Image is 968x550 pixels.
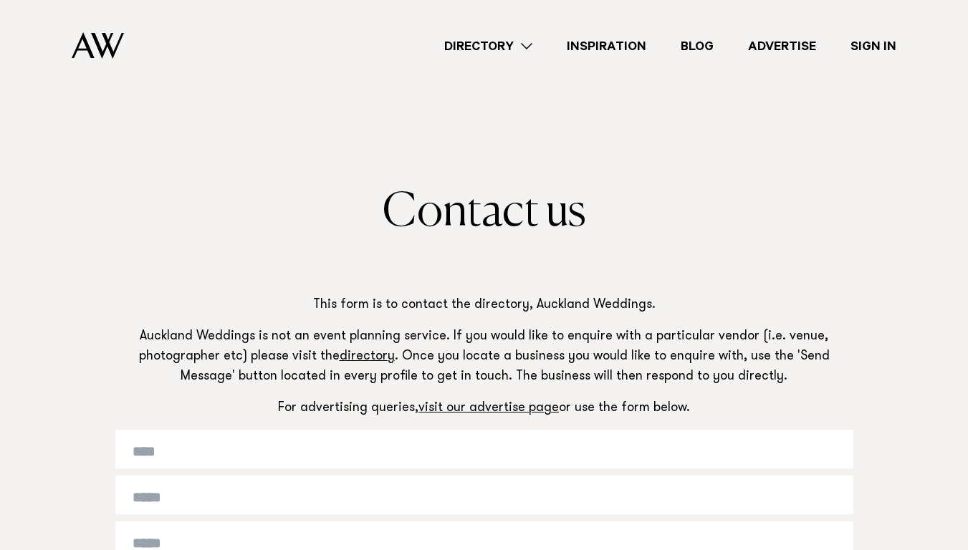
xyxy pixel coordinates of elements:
[115,187,853,238] h1: Contact us
[340,350,395,363] a: directory
[833,37,914,56] a: Sign In
[115,399,853,419] p: For advertising queries, or use the form below.
[115,327,853,387] p: Auckland Weddings is not an event planning service. If you would like to enquire with a particula...
[115,296,853,316] p: This form is to contact the directory, Auckland Weddings.
[72,32,124,59] img: Auckland Weddings Logo
[731,37,833,56] a: Advertise
[663,37,731,56] a: Blog
[418,402,559,415] a: visit our advertise page
[427,37,550,56] a: Directory
[550,37,663,56] a: Inspiration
